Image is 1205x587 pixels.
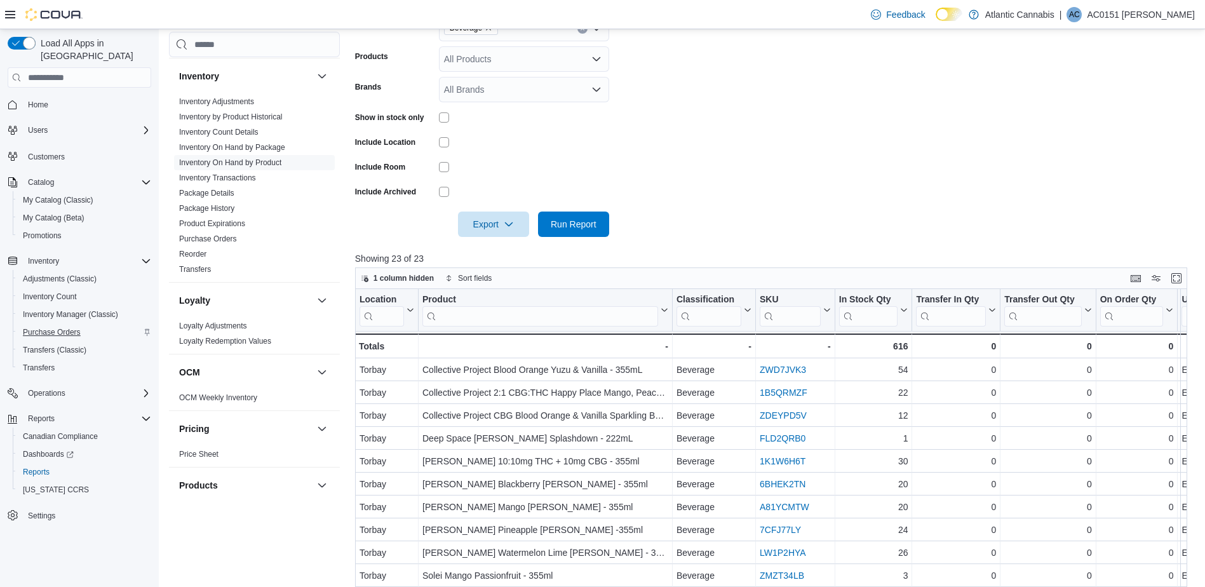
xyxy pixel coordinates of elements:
a: ZWD7JVK3 [760,365,806,375]
div: Torbay [360,568,414,583]
div: 0 [1100,408,1174,423]
div: 3 [839,568,908,583]
span: Purchase Orders [18,325,151,340]
span: Reorder [179,249,206,259]
a: Purchase Orders [18,325,86,340]
span: Adjustments (Classic) [18,271,151,287]
span: Sort fields [458,273,492,283]
button: Pricing [314,421,330,436]
div: Beverage [677,568,751,583]
a: A81YCMTW [760,502,809,512]
button: Inventory Count [13,288,156,306]
a: Inventory Adjustments [179,97,254,106]
div: 22 [839,385,908,400]
a: Transfers [179,265,211,274]
span: Product Expirations [179,219,245,229]
span: Inventory Manager (Classic) [23,309,118,320]
button: Inventory [23,253,64,269]
button: Inventory [3,252,156,270]
a: OCM Weekly Inventory [179,393,257,402]
button: SKU [760,294,831,327]
div: [PERSON_NAME] Watermelon Lime [PERSON_NAME] - 355ml [422,545,668,560]
label: Include Location [355,137,415,147]
button: Promotions [13,227,156,245]
div: 0 [1100,568,1174,583]
div: Inventory [169,94,340,282]
div: 0 [916,408,996,423]
button: Reports [3,410,156,428]
div: 0 [1100,339,1174,354]
button: My Catalog (Classic) [13,191,156,209]
a: Purchase Orders [179,234,237,243]
a: Price Sheet [179,450,219,459]
span: Inventory Count [18,289,151,304]
div: Beverage [677,522,751,537]
div: 12 [839,408,908,423]
button: Reports [13,463,156,481]
span: Users [23,123,151,138]
div: Beverage [677,431,751,446]
button: OCM [314,365,330,380]
div: 20 [839,499,908,515]
span: Inventory Manager (Classic) [18,307,151,322]
div: 0 [1100,431,1174,446]
span: Package Details [179,188,234,198]
span: Load All Apps in [GEOGRAPHIC_DATA] [36,37,151,62]
span: My Catalog (Classic) [23,195,93,205]
label: Products [355,51,388,62]
button: Products [314,478,330,493]
nav: Complex example [8,90,151,558]
label: Show in stock only [355,112,424,123]
span: Catalog [28,177,54,187]
div: Deep Space [PERSON_NAME] Splashdown - 222mL [422,431,668,446]
button: Inventory Manager (Classic) [13,306,156,323]
span: Washington CCRS [18,482,151,497]
span: Package History [179,203,234,213]
a: 6BHEK2TN [760,479,805,489]
a: [US_STATE] CCRS [18,482,94,497]
span: My Catalog (Beta) [23,213,84,223]
button: Run Report [538,212,609,237]
span: Purchase Orders [23,327,81,337]
div: 0 [916,362,996,377]
a: FLD2QRB0 [760,433,805,443]
span: Purchase Orders [179,234,237,244]
span: Export [466,212,522,237]
div: Transfer In Qty [916,294,986,306]
div: 0 [1100,522,1174,537]
div: Classification [677,294,741,327]
div: Totals [359,339,414,354]
button: Operations [23,386,71,401]
div: 0 [1004,499,1091,515]
div: 0 [1004,568,1091,583]
span: Inventory Transactions [179,173,256,183]
button: Users [23,123,53,138]
button: Transfer Out Qty [1004,294,1091,327]
div: [PERSON_NAME] Blackberry [PERSON_NAME] - 355ml [422,476,668,492]
a: Package History [179,204,234,213]
div: In Stock Qty [839,294,898,327]
div: 0 [916,522,996,537]
a: Canadian Compliance [18,429,103,444]
button: 1 column hidden [356,271,439,286]
span: Users [28,125,48,135]
a: Adjustments (Classic) [18,271,102,287]
h3: Inventory [179,70,219,83]
div: Torbay [360,385,414,400]
a: Reorder [179,250,206,259]
span: Reports [18,464,151,480]
a: Inventory Count [18,289,82,304]
a: Customers [23,149,70,165]
a: Reports [18,464,55,480]
button: Canadian Compliance [13,428,156,445]
img: Cova [25,8,83,21]
a: Loyalty Redemption Values [179,337,271,346]
a: LW1P2HYA [760,548,806,558]
div: 0 [1100,454,1174,469]
a: Inventory On Hand by Package [179,143,285,152]
div: 0 [916,454,996,469]
span: Loyalty Redemption Values [179,336,271,346]
button: Loyalty [314,293,330,308]
span: Inventory [28,256,59,266]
